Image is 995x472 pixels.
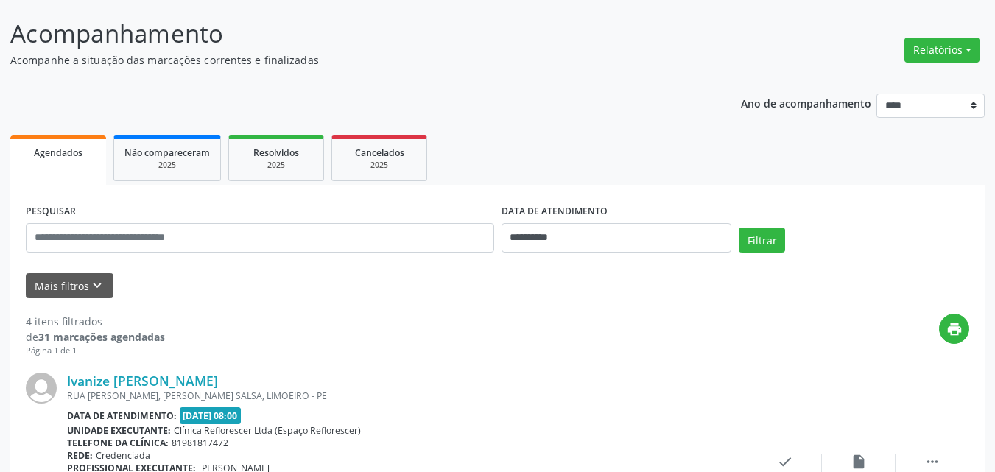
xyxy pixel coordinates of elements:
span: Clínica Reflorescer Ltda (Espaço Reflorescer) [174,424,361,437]
i: print [946,321,963,337]
div: 4 itens filtrados [26,314,165,329]
span: 81981817472 [172,437,228,449]
div: 2025 [342,160,416,171]
i: keyboard_arrow_down [89,278,105,294]
button: Filtrar [739,228,785,253]
div: RUA [PERSON_NAME], [PERSON_NAME] SALSA, LIMOEIRO - PE [67,390,748,402]
i:  [924,454,940,470]
label: PESQUISAR [26,200,76,223]
b: Telefone da clínica: [67,437,169,449]
div: 2025 [239,160,313,171]
span: Resolvidos [253,147,299,159]
p: Acompanhe a situação das marcações correntes e finalizadas [10,52,692,68]
b: Unidade executante: [67,424,171,437]
b: Data de atendimento: [67,409,177,422]
label: DATA DE ATENDIMENTO [502,200,608,223]
span: [DATE] 08:00 [180,407,242,424]
button: Relatórios [904,38,980,63]
div: Página 1 de 1 [26,345,165,357]
p: Acompanhamento [10,15,692,52]
button: print [939,314,969,344]
p: Ano de acompanhamento [741,94,871,112]
b: Rede: [67,449,93,462]
i: insert_drive_file [851,454,867,470]
div: de [26,329,165,345]
span: Agendados [34,147,82,159]
img: img [26,373,57,404]
span: Não compareceram [124,147,210,159]
button: Mais filtroskeyboard_arrow_down [26,273,113,299]
strong: 31 marcações agendadas [38,330,165,344]
a: Ivanize [PERSON_NAME] [67,373,218,389]
span: Cancelados [355,147,404,159]
div: 2025 [124,160,210,171]
i: check [777,454,793,470]
span: Credenciada [96,449,150,462]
